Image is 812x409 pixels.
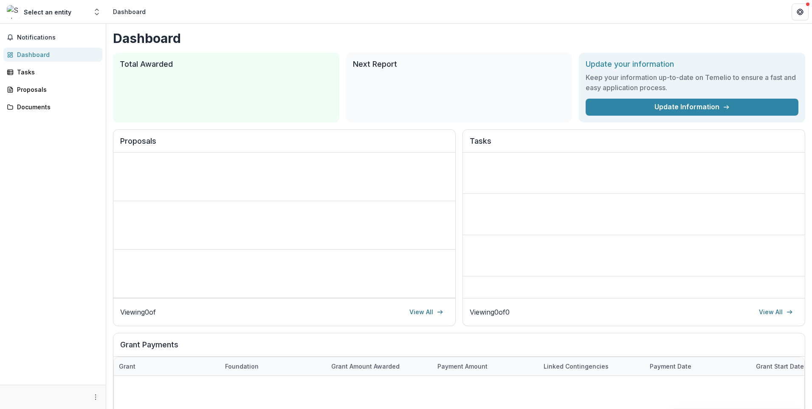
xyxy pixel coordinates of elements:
[586,72,798,93] h3: Keep your information up-to-date on Temelio to ensure a fast and easy application process.
[90,392,101,402] button: More
[91,3,103,20] button: Open entity switcher
[3,65,102,79] a: Tasks
[7,5,20,19] img: Select an entity
[120,340,798,356] h2: Grant Payments
[792,3,809,20] button: Get Help
[3,82,102,97] a: Proposals
[404,305,448,319] a: View All
[17,102,96,111] div: Documents
[470,136,798,153] h2: Tasks
[3,48,102,62] a: Dashboard
[17,34,99,41] span: Notifications
[586,60,798,69] h2: Update your information
[353,60,566,69] h2: Next Report
[17,85,96,94] div: Proposals
[17,50,96,59] div: Dashboard
[586,99,798,116] a: Update Information
[17,68,96,77] div: Tasks
[754,305,798,319] a: View All
[113,7,146,16] div: Dashboard
[3,31,102,44] button: Notifications
[120,307,156,317] p: Viewing 0 of
[110,6,149,18] nav: breadcrumb
[120,136,448,153] h2: Proposals
[24,8,71,17] div: Select an entity
[470,307,510,317] p: Viewing 0 of 0
[120,60,333,69] h2: Total Awarded
[3,100,102,114] a: Documents
[113,31,805,46] h1: Dashboard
